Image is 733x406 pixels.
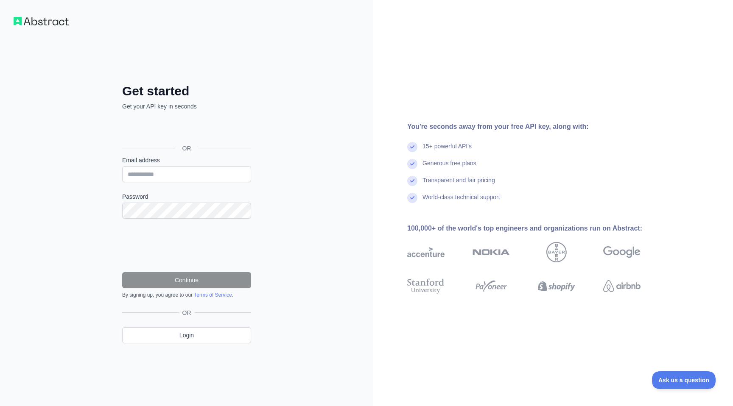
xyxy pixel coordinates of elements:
label: Password [122,192,251,201]
img: check mark [407,193,417,203]
label: Email address [122,156,251,164]
iframe: Sign in with Google Button [118,120,254,139]
a: Terms of Service [194,292,232,298]
img: check mark [407,142,417,152]
img: check mark [407,159,417,169]
img: payoneer [473,277,510,295]
img: google [603,242,641,262]
img: stanford university [407,277,445,295]
div: Generous free plans [422,159,476,176]
p: Get your API key in seconds [122,102,251,111]
img: check mark [407,176,417,186]
div: Transparent and fair pricing [422,176,495,193]
span: OR [176,144,198,153]
img: Workflow [14,17,69,25]
h2: Get started [122,83,251,99]
img: shopify [538,277,575,295]
span: OR [179,309,195,317]
button: Continue [122,272,251,288]
img: nokia [473,242,510,262]
img: airbnb [603,277,641,295]
div: You're seconds away from your free API key, along with: [407,122,668,132]
div: 15+ powerful API's [422,142,472,159]
img: accenture [407,242,445,262]
div: World-class technical support [422,193,500,210]
iframe: Toggle Customer Support [652,371,716,389]
iframe: reCAPTCHA [122,229,251,262]
a: Login [122,327,251,343]
img: bayer [546,242,567,262]
div: 100,000+ of the world's top engineers and organizations run on Abstract: [407,223,668,234]
div: By signing up, you agree to our . [122,292,251,298]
